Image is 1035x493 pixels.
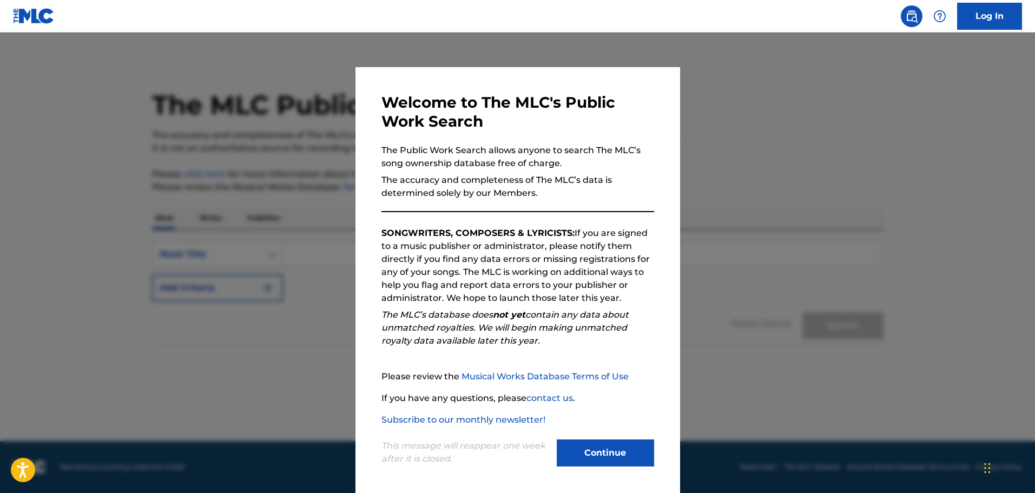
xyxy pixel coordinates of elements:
button: Continue [557,439,654,466]
img: search [905,10,918,23]
p: This message will reappear one week after it is closed. [381,439,550,465]
p: If you have any questions, please . [381,392,654,405]
p: The Public Work Search allows anyone to search The MLC’s song ownership database free of charge. [381,144,654,170]
a: Public Search [901,5,922,27]
a: Musical Works Database Terms of Use [462,371,629,382]
div: Drag [984,452,991,484]
a: Subscribe to our monthly newsletter! [381,415,545,425]
p: Please review the [381,370,654,383]
iframe: Chat Widget [981,441,1035,493]
em: The MLC’s database does contain any data about unmatched royalties. We will begin making unmatche... [381,310,629,346]
h3: Welcome to The MLC's Public Work Search [381,93,654,131]
a: contact us [526,393,573,403]
p: If you are signed to a music publisher or administrator, please notify them directly if you find ... [381,227,654,305]
a: Log In [957,3,1022,30]
div: Help [929,5,951,27]
strong: not yet [493,310,525,320]
p: The accuracy and completeness of The MLC’s data is determined solely by our Members. [381,174,654,200]
strong: SONGWRITERS, COMPOSERS & LYRICISTS: [381,228,575,238]
img: MLC Logo [13,8,55,24]
img: help [933,10,946,23]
